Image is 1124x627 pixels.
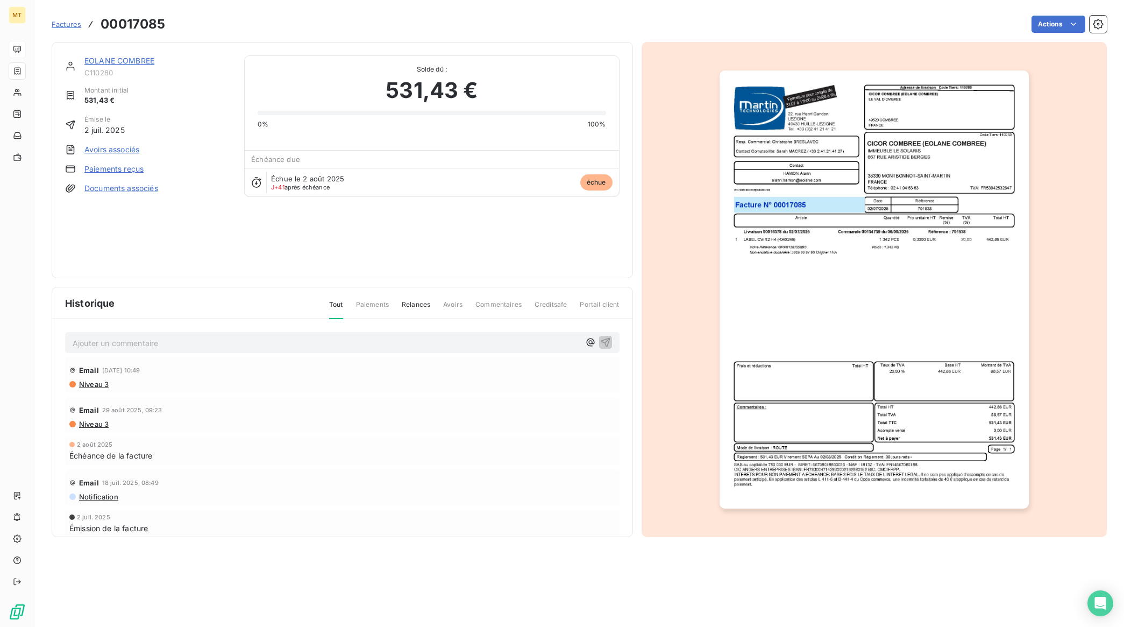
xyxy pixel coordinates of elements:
[102,480,159,486] span: 18 juil. 2025, 08:49
[356,300,389,318] span: Paiements
[84,95,129,106] span: 531,43 €
[78,492,118,501] span: Notification
[580,174,613,191] span: échue
[84,183,158,194] a: Documents associés
[78,380,109,389] span: Niveau 3
[443,300,463,318] span: Avoirs
[79,478,99,487] span: Email
[84,144,139,155] a: Avoirs associés
[9,603,26,621] img: Logo LeanPay
[52,20,81,29] span: Factures
[77,514,110,520] span: 2 juil. 2025
[78,420,109,428] span: Niveau 3
[720,71,1029,509] img: invoice_thumbnail
[77,441,113,448] span: 2 août 2025
[588,119,606,129] span: 100%
[84,68,231,77] span: C110280
[69,523,148,534] span: Émission de la facture
[79,366,99,375] span: Email
[271,174,344,183] span: Échue le 2 août 2025
[1087,590,1113,616] div: Open Intercom Messenger
[402,300,430,318] span: Relances
[271,184,330,191] span: après échéance
[386,74,478,107] span: 531,43 €
[102,407,162,413] span: 29 août 2025, 09:23
[52,19,81,30] a: Factures
[65,296,115,311] span: Historique
[79,406,99,414] span: Email
[101,15,165,34] h3: 00017085
[84,56,154,65] a: EOLANE COMBREE
[84,164,144,174] a: Paiements reçus
[580,300,619,318] span: Portail client
[1031,16,1085,33] button: Actions
[271,184,284,191] span: J+41
[251,155,300,164] span: Échéance due
[84,115,125,124] span: Émise le
[84,124,125,136] span: 2 juil. 2025
[258,119,268,129] span: 0%
[84,86,129,95] span: Montant initial
[102,367,140,374] span: [DATE] 10:49
[329,300,343,319] span: Tout
[258,65,606,74] span: Solde dû :
[69,450,152,461] span: Échéance de la facture
[9,6,26,24] div: MT
[535,300,567,318] span: Creditsafe
[475,300,522,318] span: Commentaires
